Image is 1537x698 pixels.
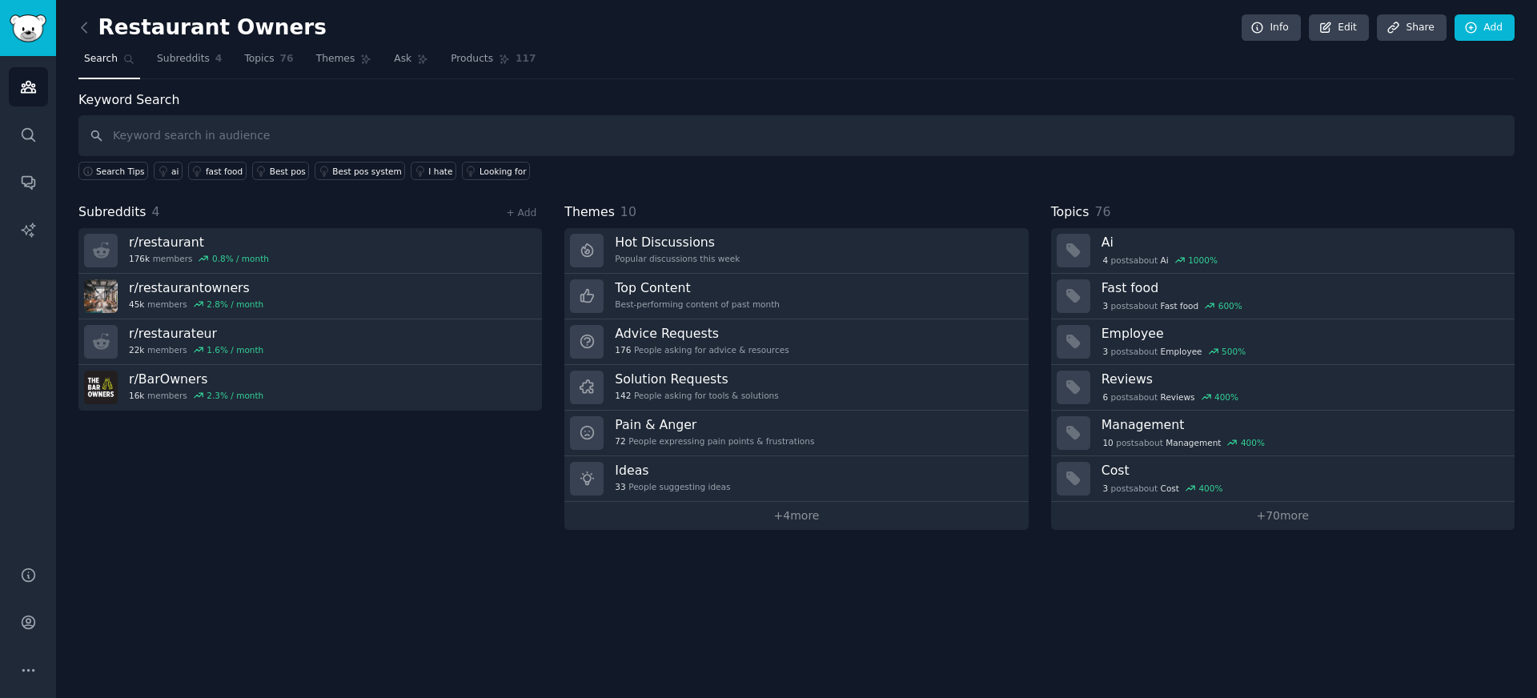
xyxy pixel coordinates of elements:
[129,299,263,310] div: members
[564,274,1028,319] a: Top ContentBest-performing content of past month
[394,52,411,66] span: Ask
[1051,411,1515,456] a: Management10postsaboutManagement400%
[1241,437,1265,448] div: 400 %
[129,253,269,264] div: members
[1102,253,1219,267] div: post s about
[411,162,456,180] a: I hate
[129,390,144,401] span: 16k
[1102,483,1108,494] span: 3
[332,166,401,177] div: Best pos system
[1051,319,1515,365] a: Employee3postsaboutEmployee500%
[1051,502,1515,530] a: +70more
[1051,228,1515,274] a: Ai4postsaboutAi1000%
[207,299,263,310] div: 2.8 % / month
[84,371,118,404] img: BarOwners
[615,481,625,492] span: 33
[78,203,146,223] span: Subreddits
[1102,300,1108,311] span: 3
[84,279,118,313] img: restaurantowners
[1218,300,1242,311] div: 600 %
[428,166,452,177] div: I hate
[316,52,355,66] span: Themes
[564,365,1028,411] a: Solution Requests142People asking for tools & solutions
[615,390,631,401] span: 142
[1102,437,1113,448] span: 10
[129,299,144,310] span: 45k
[615,416,814,433] h3: Pain & Anger
[151,46,227,79] a: Subreddits4
[506,207,536,219] a: + Add
[615,481,730,492] div: People suggesting ideas
[615,390,778,401] div: People asking for tools & solutions
[129,279,263,296] h3: r/ restaurantowners
[1102,416,1503,433] h3: Management
[615,462,730,479] h3: Ideas
[1102,344,1247,359] div: post s about
[1102,371,1503,387] h3: Reviews
[615,253,740,264] div: Popular discussions this week
[157,52,210,66] span: Subreddits
[1102,390,1240,404] div: post s about
[78,115,1515,156] input: Keyword search in audience
[1102,279,1503,296] h3: Fast food
[1377,14,1446,42] a: Share
[1051,365,1515,411] a: Reviews6postsaboutReviews400%
[1102,325,1503,342] h3: Employee
[215,52,223,66] span: 4
[78,274,542,319] a: r/restaurantowners45kmembers2.8% / month
[388,46,434,79] a: Ask
[615,435,625,447] span: 72
[564,228,1028,274] a: Hot DiscussionsPopular discussions this week
[615,344,631,355] span: 176
[615,279,780,296] h3: Top Content
[129,253,150,264] span: 176k
[78,228,542,274] a: r/restaurant176kmembers0.8% / month
[129,234,269,251] h3: r/ restaurant
[1161,346,1202,357] span: Employee
[129,344,144,355] span: 22k
[311,46,378,79] a: Themes
[1051,456,1515,502] a: Cost3postsaboutCost400%
[564,502,1028,530] a: +4more
[1094,204,1110,219] span: 76
[1198,483,1222,494] div: 400 %
[564,456,1028,502] a: Ideas33People suggesting ideas
[1102,481,1225,495] div: post s about
[207,344,263,355] div: 1.6 % / month
[1161,255,1169,266] span: Ai
[1051,203,1090,223] span: Topics
[252,162,310,180] a: Best pos
[445,46,541,79] a: Products117
[1188,255,1218,266] div: 1000 %
[78,15,327,41] h2: Restaurant Owners
[615,299,780,310] div: Best-performing content of past month
[615,344,789,355] div: People asking for advice & resources
[129,344,263,355] div: members
[171,166,179,177] div: ai
[1102,435,1266,450] div: post s about
[1161,391,1195,403] span: Reviews
[1455,14,1515,42] a: Add
[1166,437,1221,448] span: Management
[564,319,1028,365] a: Advice Requests176People asking for advice & resources
[1102,391,1108,403] span: 6
[207,390,263,401] div: 2.3 % / month
[462,162,530,180] a: Looking for
[1161,300,1199,311] span: Fast food
[1102,346,1108,357] span: 3
[154,162,183,180] a: ai
[1161,483,1179,494] span: Cost
[615,435,814,447] div: People expressing pain points & frustrations
[280,52,294,66] span: 76
[516,52,536,66] span: 117
[1051,274,1515,319] a: Fast food3postsaboutFast food600%
[564,411,1028,456] a: Pain & Anger72People expressing pain points & frustrations
[152,204,160,219] span: 4
[188,162,247,180] a: fast food
[212,253,269,264] div: 0.8 % / month
[480,166,527,177] div: Looking for
[84,52,118,66] span: Search
[206,166,243,177] div: fast food
[1214,391,1238,403] div: 400 %
[78,162,148,180] button: Search Tips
